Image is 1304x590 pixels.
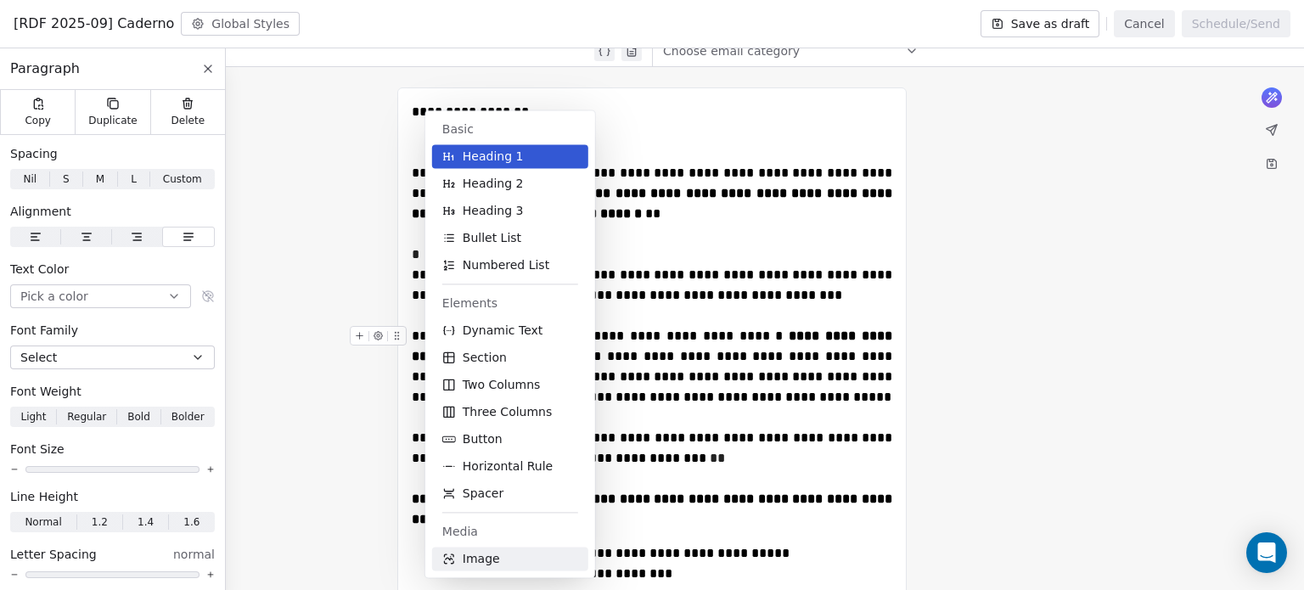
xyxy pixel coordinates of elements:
button: Three Columns [432,400,588,424]
span: Heading 1 [463,148,524,165]
button: Bullet List [432,226,588,250]
button: Numbered List [432,253,588,277]
span: Section [463,349,507,366]
button: Heading 3 [432,199,588,222]
span: Button [463,430,503,447]
button: Schedule/Send [1182,10,1290,37]
span: Select [20,349,57,366]
span: Choose email category [663,42,800,59]
span: Font Size [10,441,65,458]
span: Copy [25,114,51,127]
span: normal [173,546,215,563]
span: Light [20,409,46,424]
button: Spacer [432,481,588,505]
span: M [96,171,104,187]
span: [RDF 2025-09] Caderno [14,14,174,34]
span: 1.6 [183,514,200,530]
span: Heading 2 [463,175,524,192]
span: Spacing [10,145,58,162]
span: Alignment [10,203,71,220]
span: S [63,171,70,187]
button: Horizontal Rule [432,454,588,478]
span: Bolder [171,409,205,424]
span: Normal [25,514,61,530]
span: Paragraph [10,59,80,79]
span: Media [442,523,578,540]
span: Font Family [10,322,78,339]
span: Heading 3 [463,202,524,219]
span: Spacer [463,485,503,502]
span: Basic [442,121,578,138]
button: Heading 1 [432,144,588,168]
span: 1.4 [138,514,154,530]
button: Section [432,346,588,369]
span: Image [463,550,500,567]
span: Line Height [10,488,78,505]
span: Horizontal Rule [463,458,553,475]
span: Delete [171,114,205,127]
span: Regular [67,409,106,424]
span: Duplicate [88,114,137,127]
span: Letter Spacing [10,546,97,563]
span: Three Columns [463,403,552,420]
span: Text Color [10,261,69,278]
div: Open Intercom Messenger [1246,532,1287,573]
span: Custom [163,171,202,187]
span: Dynamic Text [463,322,543,339]
button: Save as draft [981,10,1100,37]
button: Dynamic Text [432,318,588,342]
span: 1.2 [92,514,108,530]
button: Button [432,427,588,451]
button: Pick a color [10,284,191,308]
span: Font Weight [10,383,81,400]
span: Nil [23,171,37,187]
span: Bold [127,409,150,424]
span: Elements [442,295,578,312]
button: Global Styles [181,12,300,36]
span: L [131,171,137,187]
span: Bullet List [463,229,521,246]
button: Heading 2 [432,171,588,195]
button: Two Columns [432,373,588,396]
span: Numbered List [463,256,549,273]
button: Image [432,547,588,570]
button: Cancel [1114,10,1174,37]
span: Two Columns [463,376,541,393]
